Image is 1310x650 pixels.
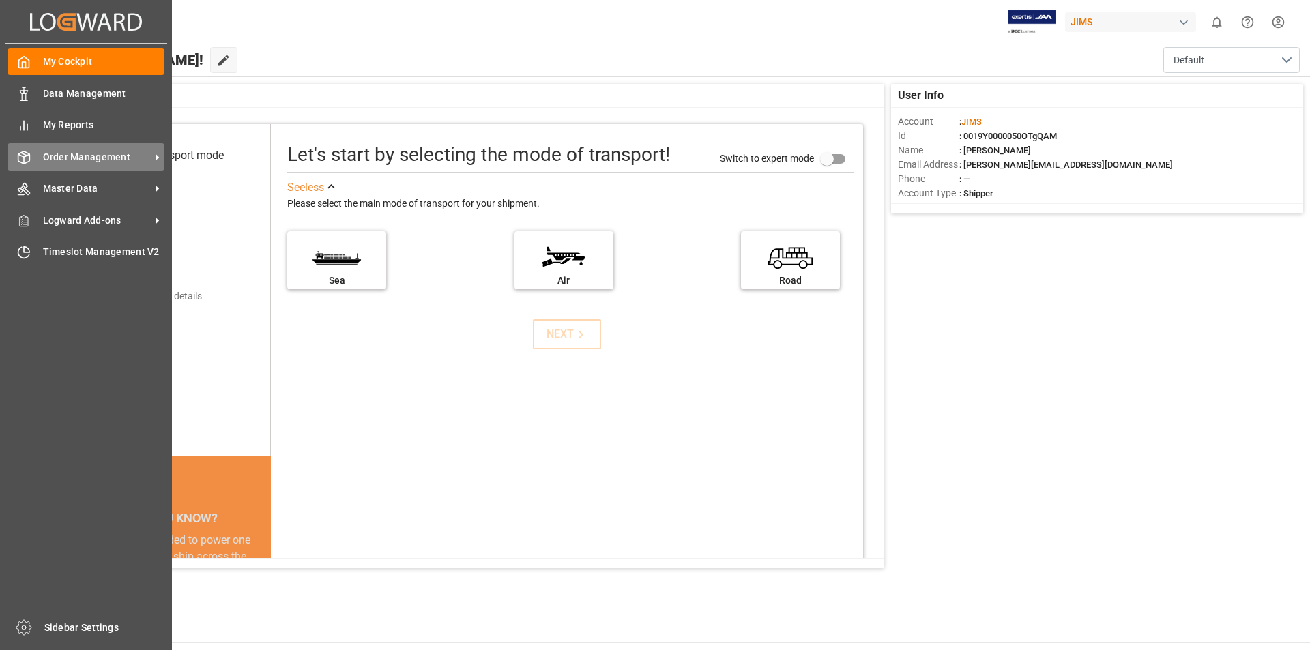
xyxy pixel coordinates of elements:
[547,326,588,342] div: NEXT
[1232,7,1263,38] button: Help Center
[43,245,165,259] span: Timeslot Management V2
[1065,9,1202,35] button: JIMS
[720,152,814,163] span: Switch to expert mode
[1008,10,1056,34] img: Exertis%20JAM%20-%20Email%20Logo.jpg_1722504956.jpg
[1174,53,1204,68] span: Default
[74,503,271,532] div: DID YOU KNOW?
[959,174,970,184] span: : —
[43,55,165,69] span: My Cockpit
[252,532,271,647] button: next slide / item
[959,117,982,127] span: :
[898,87,944,104] span: User Info
[959,160,1173,170] span: : [PERSON_NAME][EMAIL_ADDRESS][DOMAIN_NAME]
[959,131,1057,141] span: : 0019Y0000050OTgQAM
[44,621,166,635] span: Sidebar Settings
[1163,47,1300,73] button: open menu
[287,196,854,212] div: Please select the main mode of transport for your shipment.
[90,532,254,630] div: The energy needed to power one large container ship across the ocean in a single day is the same ...
[43,213,151,228] span: Logward Add-ons
[43,181,151,196] span: Master Data
[748,274,833,288] div: Road
[43,87,165,101] span: Data Management
[8,239,164,265] a: Timeslot Management V2
[43,150,151,164] span: Order Management
[287,141,670,169] div: Let's start by selecting the mode of transport!
[898,158,959,172] span: Email Address
[8,80,164,106] a: Data Management
[898,143,959,158] span: Name
[898,129,959,143] span: Id
[8,48,164,75] a: My Cockpit
[898,172,959,186] span: Phone
[1065,12,1196,32] div: JIMS
[287,179,324,196] div: See less
[8,112,164,138] a: My Reports
[961,117,982,127] span: JIMS
[959,188,993,198] span: : Shipper
[521,274,607,288] div: Air
[43,118,165,132] span: My Reports
[898,186,959,201] span: Account Type
[533,319,601,349] button: NEXT
[959,145,1031,156] span: : [PERSON_NAME]
[294,274,379,288] div: Sea
[898,115,959,129] span: Account
[57,47,203,73] span: Hello [PERSON_NAME]!
[1202,7,1232,38] button: show 0 new notifications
